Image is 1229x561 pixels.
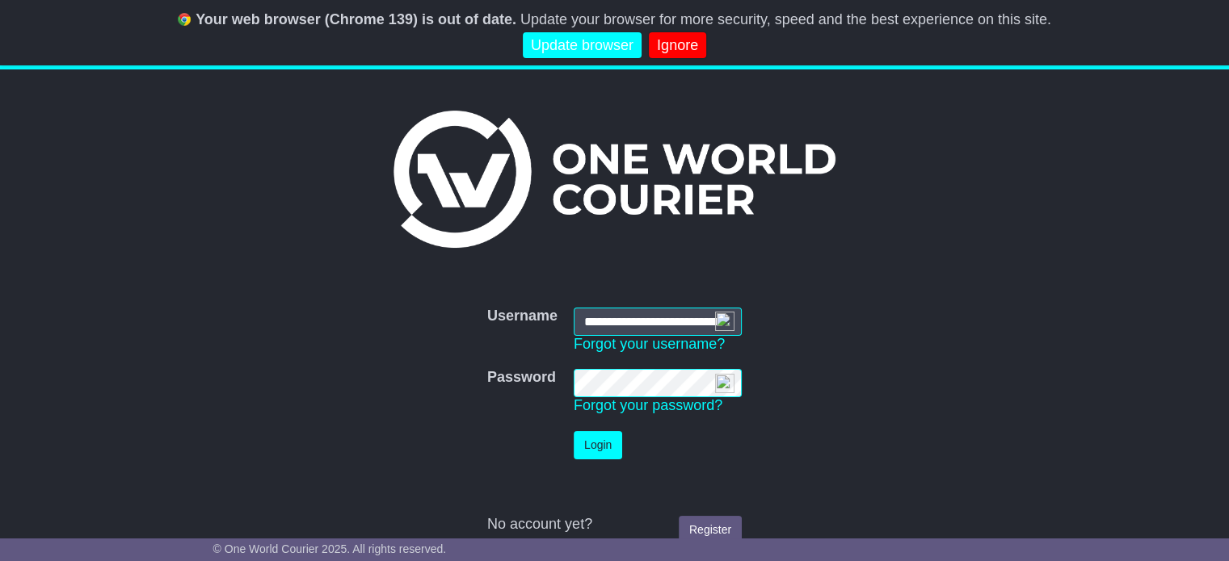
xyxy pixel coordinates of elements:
div: No account yet? [487,516,742,534]
label: Password [487,369,556,387]
label: Username [487,308,558,325]
a: Ignore [649,32,706,59]
span: © One World Courier 2025. All rights reserved. [213,542,447,555]
a: Forgot your password? [574,397,722,413]
a: Update browser [523,32,642,59]
b: Your web browser (Chrome 139) is out of date. [196,11,516,27]
img: npw-badge-icon-locked.svg [715,312,734,331]
span: Update your browser for more security, speed and the best experience on this site. [520,11,1051,27]
button: Login [574,431,622,459]
a: Forgot your username? [574,336,725,352]
img: One World [394,111,835,248]
a: Register [679,516,742,544]
img: npw-badge-icon-locked.svg [715,374,734,393]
